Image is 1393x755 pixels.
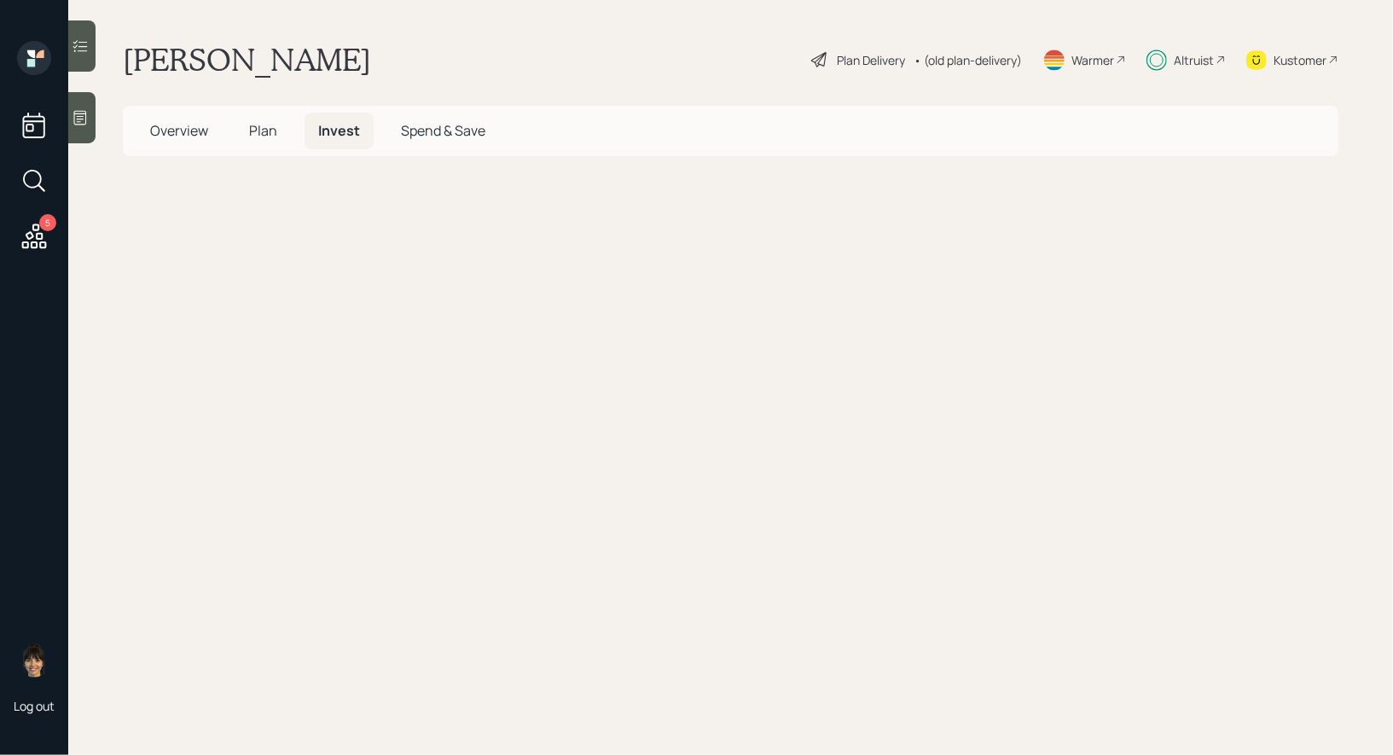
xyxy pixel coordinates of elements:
div: Log out [14,698,55,714]
div: Plan Delivery [837,51,905,69]
img: treva-nostdahl-headshot.png [17,643,51,677]
span: Plan [249,121,277,140]
span: Overview [150,121,208,140]
span: Invest [318,121,360,140]
div: Kustomer [1274,51,1326,69]
div: Altruist [1174,51,1214,69]
h1: [PERSON_NAME] [123,41,371,78]
span: Spend & Save [401,121,485,140]
div: 5 [39,214,56,231]
div: Warmer [1071,51,1114,69]
div: • (old plan-delivery) [914,51,1022,69]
